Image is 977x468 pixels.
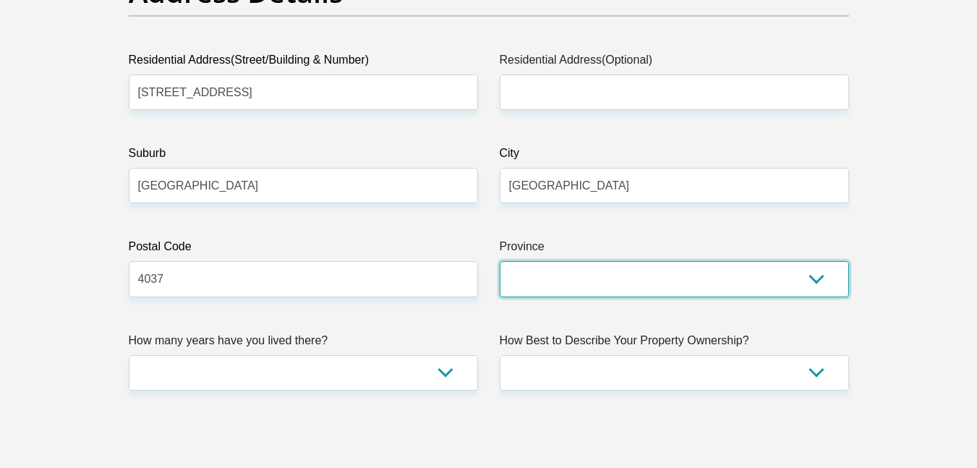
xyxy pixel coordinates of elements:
input: Valid residential address [129,75,478,110]
input: Address line 2 (Optional) [500,75,849,110]
label: Province [500,238,849,261]
input: Postal Code [129,261,478,297]
label: How many years have you lived there? [129,332,478,355]
label: Postal Code [129,238,478,261]
label: City [500,145,849,168]
select: Please select a value [500,355,849,391]
label: Residential Address(Street/Building & Number) [129,51,478,75]
label: Residential Address(Optional) [500,51,849,75]
select: Please select a value [129,355,478,391]
label: Suburb [129,145,478,168]
label: How Best to Describe Your Property Ownership? [500,332,849,355]
select: Please Select a Province [500,261,849,297]
input: Suburb [129,168,478,203]
input: City [500,168,849,203]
